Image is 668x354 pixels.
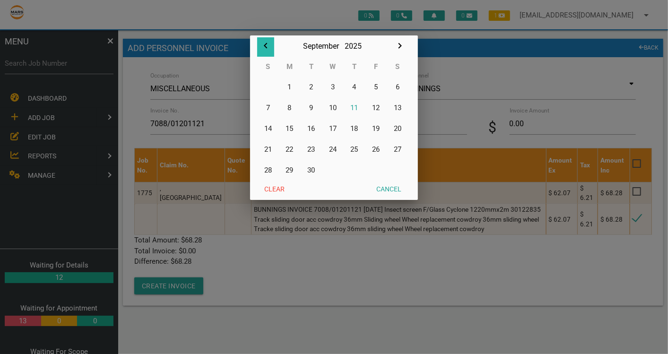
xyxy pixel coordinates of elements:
button: 13 [387,97,408,118]
abbr: Saturday [396,62,400,71]
abbr: Wednesday [330,62,336,71]
abbr: Monday [286,62,293,71]
button: 17 [322,118,344,139]
button: 29 [279,160,301,181]
abbr: Sunday [266,62,270,71]
button: 28 [257,160,279,181]
button: 23 [300,139,322,160]
abbr: Friday [374,62,378,71]
button: 20 [387,118,408,139]
button: 12 [365,97,387,118]
button: 7 [257,97,279,118]
button: 18 [344,118,365,139]
button: Cancel [369,181,408,198]
button: 21 [257,139,279,160]
button: 8 [279,97,301,118]
button: 5 [365,77,387,97]
button: 19 [365,118,387,139]
button: 24 [322,139,344,160]
button: Clear [257,181,292,198]
button: 16 [300,118,322,139]
button: 22 [279,139,301,160]
button: 10 [322,97,344,118]
button: 6 [387,77,408,97]
button: 14 [257,118,279,139]
button: 3 [322,77,344,97]
button: 26 [365,139,387,160]
button: 27 [387,139,408,160]
abbr: Tuesday [309,62,313,71]
button: 1 [279,77,301,97]
button: 15 [279,118,301,139]
button: 4 [344,77,365,97]
button: 25 [344,139,365,160]
button: 11 [344,97,365,118]
abbr: Thursday [352,62,356,71]
button: 2 [300,77,322,97]
button: 30 [300,160,322,181]
button: 9 [300,97,322,118]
